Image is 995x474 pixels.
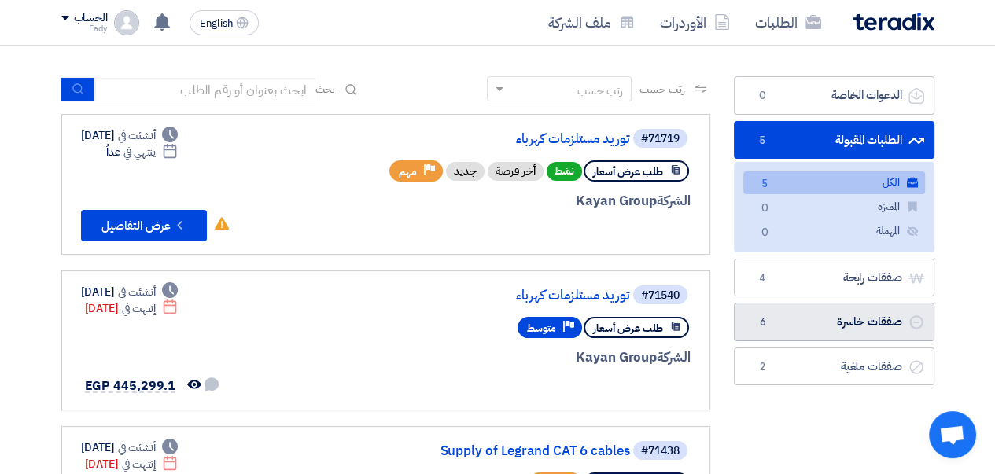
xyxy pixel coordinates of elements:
[593,321,663,336] span: طلب عرض أسعار
[641,446,680,457] div: #71438
[743,171,925,194] a: الكل
[118,127,156,144] span: أنشئت في
[647,4,743,41] a: الأوردرات
[312,191,691,211] div: Kayan Group
[754,133,772,149] span: 5
[641,134,680,145] div: #71719
[399,164,417,179] span: مهم
[734,121,934,160] a: الطلبات المقبولة5
[118,439,156,456] span: أنشئت في
[593,164,663,179] span: طلب عرض أسعار
[81,127,179,144] div: [DATE]
[743,196,925,219] a: المميزة
[200,18,233,29] span: English
[577,83,623,99] div: رتب حسب
[657,191,691,211] span: الشركة
[639,81,684,97] span: رتب حسب
[657,347,691,367] span: الشركة
[114,10,139,35] img: profile_test.png
[754,314,772,330] span: 6
[754,88,772,104] span: 0
[312,347,691,368] div: Kayan Group
[118,284,156,300] span: أنشئت في
[734,347,934,386] a: صفقات ملغية2
[756,176,775,193] span: 5
[734,76,934,115] a: الدعوات الخاصة0
[315,288,630,303] a: توريد مستلزمات كهرباء
[734,303,934,341] a: صفقات خاسرة6
[536,4,647,41] a: ملف الشركة
[315,81,336,97] span: بحث
[527,321,556,336] span: متوسط
[641,290,680,301] div: #71540
[488,162,544,181] div: أخر فرصة
[929,411,976,458] div: Open chat
[81,210,207,241] button: عرض التفاصيل
[95,78,315,101] input: ابحث بعنوان أو رقم الطلب
[756,200,775,217] span: 0
[61,24,108,33] div: Fady
[754,270,772,286] span: 4
[853,13,934,31] img: Teradix logo
[754,359,772,375] span: 2
[547,162,582,181] span: نشط
[85,300,179,317] div: [DATE]
[123,144,156,160] span: ينتهي في
[122,456,156,472] span: إنتهت في
[315,444,630,458] a: Supply of Legrand CAT 6 cables
[106,144,178,160] div: غداً
[743,4,834,41] a: الطلبات
[85,377,176,395] span: EGP 445,299.1
[446,162,485,181] div: جديد
[81,439,179,456] div: [DATE]
[743,220,925,243] a: المهملة
[81,284,179,300] div: [DATE]
[734,259,934,297] a: صفقات رابحة4
[122,300,156,317] span: إنتهت في
[74,12,108,25] div: الحساب
[190,10,259,35] button: English
[315,132,630,146] a: توريد مستلزمات كهرباء
[756,225,775,241] span: 0
[85,456,179,472] div: [DATE]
